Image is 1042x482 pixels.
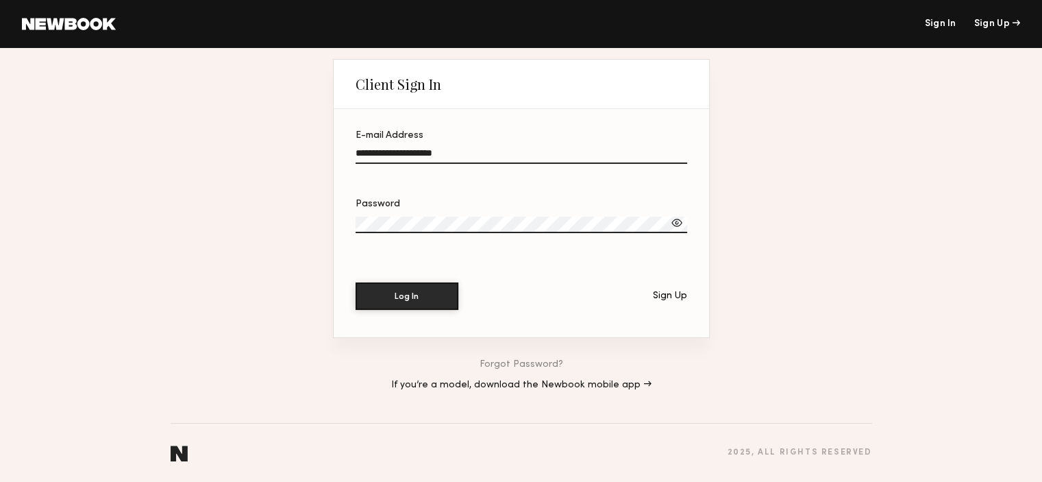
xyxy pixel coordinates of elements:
a: If you’re a model, download the Newbook mobile app → [391,381,652,390]
div: Sign Up [653,291,687,301]
div: Client Sign In [356,76,441,93]
button: Log In [356,282,458,310]
a: Sign In [924,19,956,29]
input: Password [356,217,687,233]
input: E-mail Address [356,148,687,164]
div: 2025 , all rights reserved [727,448,871,457]
div: E-mail Address [356,131,687,141]
div: Password [356,200,687,209]
a: Forgot Password? [480,360,563,370]
div: Sign Up [974,19,1020,29]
